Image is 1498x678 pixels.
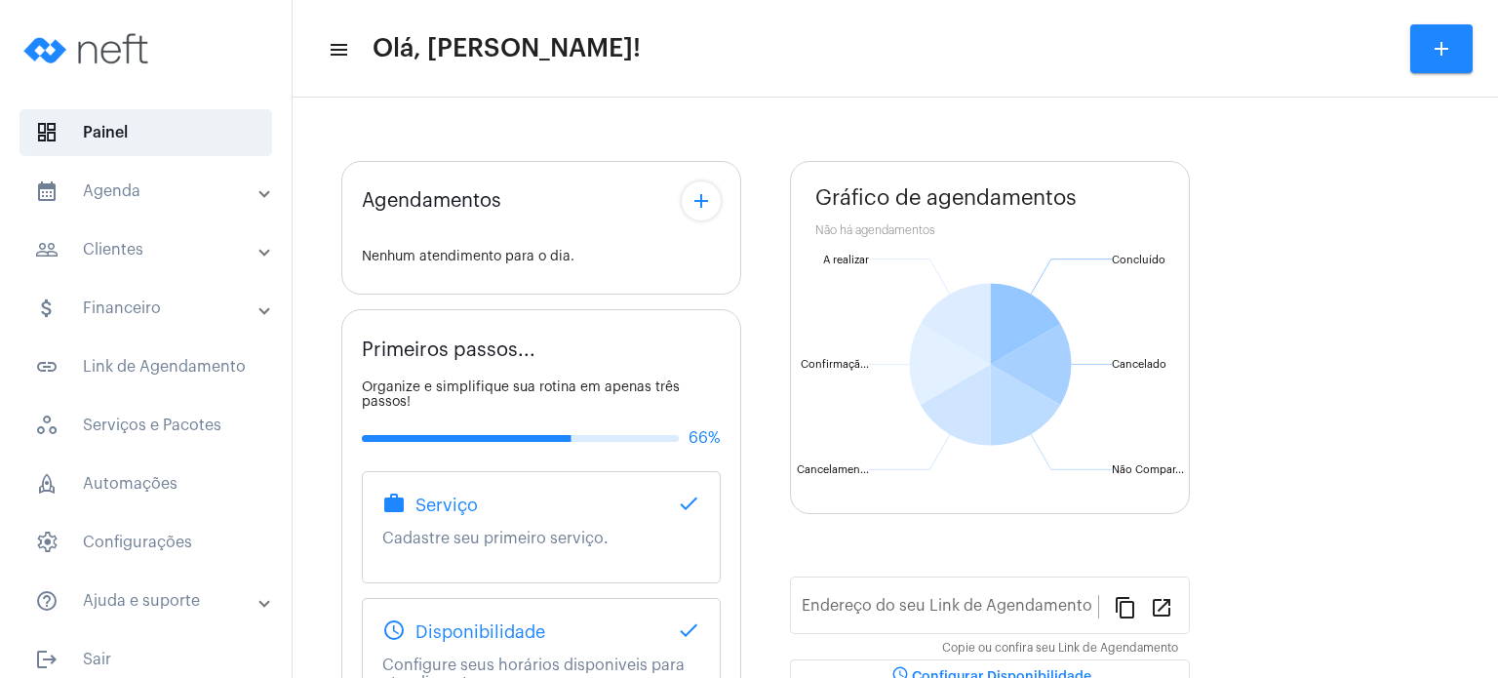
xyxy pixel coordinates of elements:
text: A realizar [823,255,869,265]
span: Link de Agendamento [20,343,272,390]
span: Primeiros passos... [362,339,535,361]
mat-icon: sidenav icon [328,38,347,61]
mat-icon: sidenav icon [35,297,59,320]
text: Cancelamen... [797,464,869,475]
span: Serviço [415,496,478,515]
mat-expansion-panel-header: sidenav iconAjuda e suporte [12,578,292,624]
span: Olá, [PERSON_NAME]! [373,33,641,64]
mat-icon: sidenav icon [35,179,59,203]
input: Link [802,601,1098,618]
mat-icon: done [677,618,700,642]
span: sidenav icon [35,121,59,144]
mat-icon: add [1430,37,1453,60]
mat-panel-title: Ajuda e suporte [35,589,260,613]
span: sidenav icon [35,531,59,554]
mat-panel-title: Clientes [35,238,260,261]
mat-icon: open_in_new [1150,595,1173,618]
mat-panel-title: Agenda [35,179,260,203]
div: Nenhum atendimento para o dia. [362,250,721,264]
mat-icon: schedule [382,618,406,642]
mat-icon: sidenav icon [35,648,59,671]
span: Gráfico de agendamentos [815,186,1077,210]
mat-expansion-panel-header: sidenav iconAgenda [12,168,292,215]
span: sidenav icon [35,472,59,496]
mat-icon: work [382,492,406,515]
mat-icon: sidenav icon [35,238,59,261]
mat-hint: Copie ou confira seu Link de Agendamento [942,642,1178,656]
mat-expansion-panel-header: sidenav iconFinanceiro [12,285,292,332]
text: Concluído [1112,255,1165,265]
span: Painel [20,109,272,156]
mat-icon: sidenav icon [35,589,59,613]
text: Não Compar... [1112,464,1184,475]
span: sidenav icon [35,414,59,437]
span: Organize e simplifique sua rotina em apenas três passos! [362,380,680,409]
span: Configurações [20,519,272,566]
p: Cadastre seu primeiro serviço. [382,530,700,547]
mat-icon: sidenav icon [35,355,59,379]
text: Confirmaçã... [801,359,869,371]
mat-icon: done [677,492,700,515]
span: Disponibilidade [415,622,545,642]
span: Automações [20,460,272,507]
img: logo-neft-novo-2.png [16,10,162,88]
text: Cancelado [1112,359,1166,370]
span: Serviços e Pacotes [20,402,272,449]
span: 66% [689,429,721,447]
mat-icon: content_copy [1114,595,1137,618]
mat-icon: add [690,189,713,213]
mat-panel-title: Financeiro [35,297,260,320]
mat-expansion-panel-header: sidenav iconClientes [12,226,292,273]
span: Agendamentos [362,190,501,212]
